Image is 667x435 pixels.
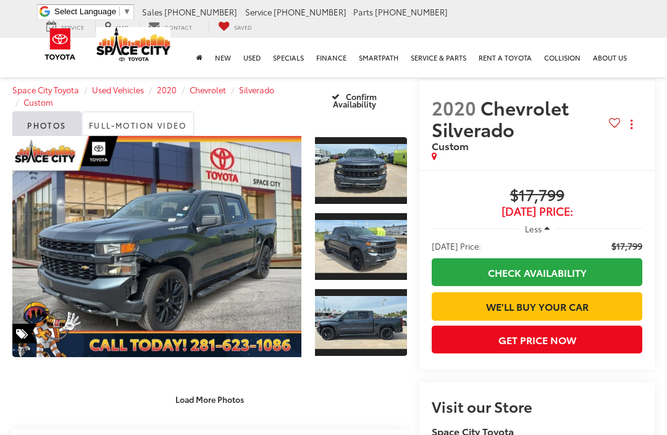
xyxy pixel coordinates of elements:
a: Rent a Toyota [472,38,538,77]
span: Custom [432,138,469,153]
a: 2020 [157,84,177,95]
span: Parts [353,6,373,17]
span: Saved [234,23,252,31]
span: [DATE] Price: [432,240,481,252]
span: $17,799 [432,187,642,205]
span: Confirm Availability [333,91,377,109]
a: Map [95,20,137,33]
span: Service [245,6,272,17]
a: Service [37,20,93,33]
a: New [209,38,237,77]
h2: Visit our Store [432,398,642,414]
a: Contact [139,20,201,33]
a: Expand Photo 1 [315,136,407,205]
button: Get Price Now [432,326,642,353]
a: Custom [23,96,53,108]
button: Actions [621,114,642,135]
span: ​ [119,7,120,16]
img: Space City Toyota [96,27,170,61]
a: Photos [12,111,82,136]
span: Select Language [54,7,116,16]
a: Silverado [239,84,274,95]
button: Load More Photos [167,389,253,410]
a: Space City Toyota [12,84,79,95]
a: Full-Motion Video [82,111,195,136]
span: Chevrolet Silverado [432,94,569,142]
a: Select Language​ [54,7,131,16]
span: [PHONE_NUMBER] [375,6,448,17]
span: dropdown dots [631,119,632,129]
a: Service & Parts [405,38,472,77]
span: 2020 [432,94,476,120]
a: Chevrolet [190,84,226,95]
a: Collision [538,38,587,77]
a: Check Availability [432,258,642,286]
span: Less [525,223,542,234]
a: Home [190,38,209,77]
button: Confirm Availability [304,85,407,107]
span: Special [12,324,37,344]
a: About Us [587,38,633,77]
a: Finance [310,38,353,77]
span: $17,799 [611,240,642,252]
a: Used Vehicles [92,84,144,95]
span: ▼ [123,7,131,16]
span: [PHONE_NUMBER] [164,6,237,17]
span: Contact [164,23,192,31]
span: [PHONE_NUMBER] [274,6,346,17]
a: Expand Photo 0 [12,136,301,357]
a: SmartPath [353,38,405,77]
img: 2020 Chevrolet Silverado Custom [314,296,408,349]
a: My Saved Vehicles [209,20,261,33]
span: Sales [142,6,162,17]
a: Used [237,38,267,77]
img: 2020 Chevrolet Silverado Custom [314,220,408,273]
img: Toyota [37,24,83,64]
button: Less [519,217,556,240]
img: 2020 Chevrolet Silverado Custom [314,144,408,197]
a: We'll Buy Your Car [432,292,642,320]
img: 2020 Chevrolet Silverado Custom [9,136,304,357]
a: Specials [267,38,310,77]
a: Expand Photo 2 [315,212,407,281]
span: [DATE] Price: [432,205,642,217]
a: Expand Photo 3 [315,288,407,357]
span: Service [61,23,84,31]
span: Map [116,23,128,31]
